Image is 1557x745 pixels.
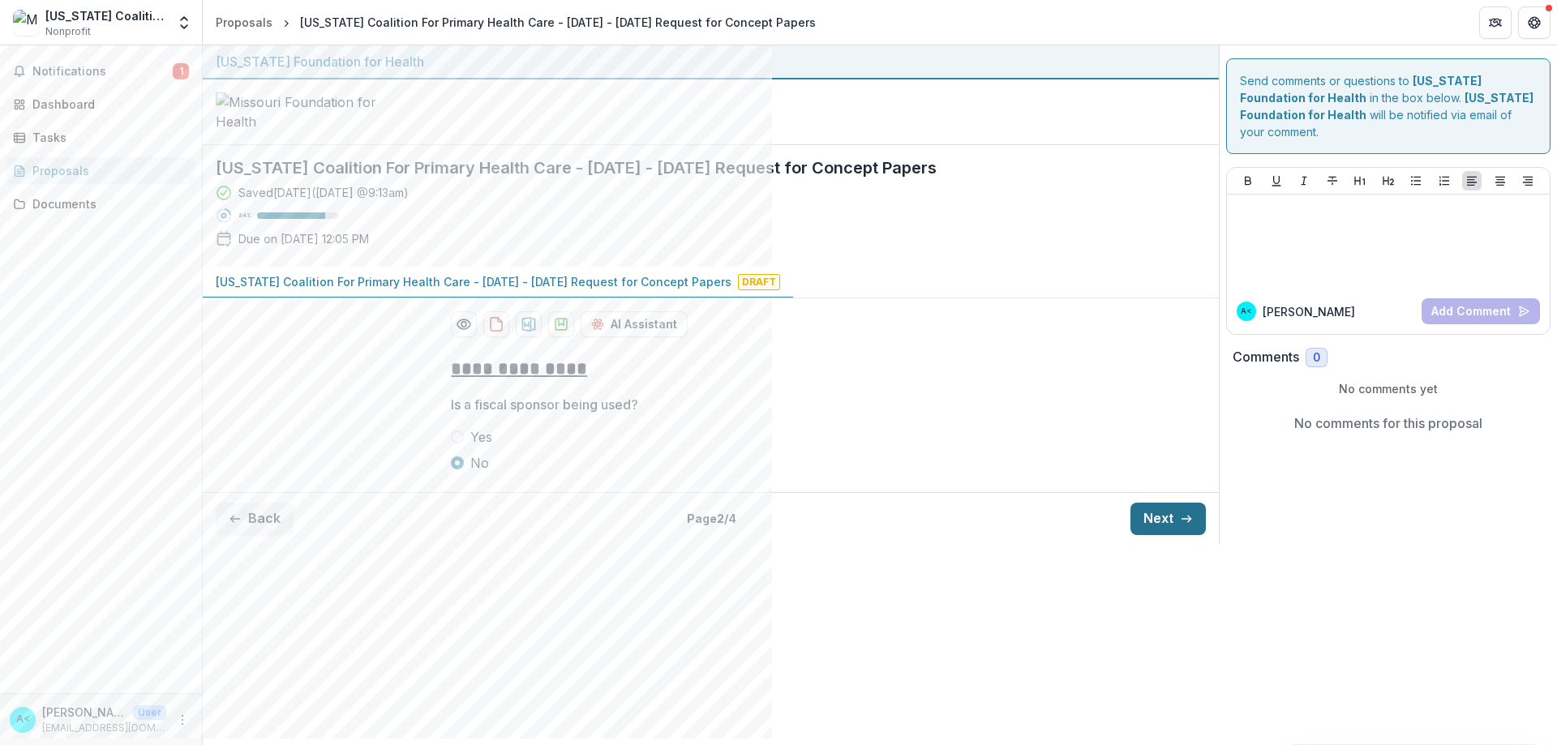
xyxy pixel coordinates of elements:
p: No comments yet [1233,380,1545,397]
p: Page 2 / 4 [687,510,736,527]
span: No [470,453,489,473]
button: Ordered List [1435,171,1454,191]
button: Heading 1 [1350,171,1370,191]
div: Proposals [216,14,272,31]
p: 84 % [238,210,251,221]
p: Is a fiscal sponsor being used? [451,395,638,414]
p: User [133,705,166,720]
button: Italicize [1294,171,1314,191]
a: Tasks [6,124,195,151]
button: Back [216,503,294,535]
nav: breadcrumb [209,11,822,34]
div: Amanda Keilholz <akeilholz@mo-pca.org> [1241,307,1252,315]
button: download-proposal [548,311,574,337]
a: Proposals [6,157,195,184]
a: Documents [6,191,195,217]
h2: [US_STATE] Coalition For Primary Health Care - [DATE] - [DATE] Request for Concept Papers [216,158,1180,178]
div: [US_STATE] Coalition For Primary Health Care [45,7,166,24]
button: Align Left [1462,171,1482,191]
button: Heading 2 [1379,171,1398,191]
div: Tasks [32,129,182,146]
button: download-proposal [516,311,542,337]
p: No comments for this proposal [1294,413,1482,433]
p: Due on [DATE] 12:05 PM [238,230,369,247]
div: [US_STATE] Coalition For Primary Health Care - [DATE] - [DATE] Request for Concept Papers [300,14,816,31]
div: Dashboard [32,96,182,113]
div: Send comments or questions to in the box below. will be notified via email of your comment. [1226,58,1551,154]
button: Get Help [1518,6,1551,39]
button: Partners [1479,6,1512,39]
div: Saved [DATE] ( [DATE] @ 9:13am ) [238,184,409,201]
img: Missouri Foundation for Health [216,92,378,131]
div: Proposals [32,162,182,179]
a: Dashboard [6,91,195,118]
div: [US_STATE] Foundation for Health [216,52,1206,71]
span: Draft [738,274,780,290]
button: Next [1130,503,1206,535]
button: Underline [1267,171,1286,191]
div: Amanda Keilholz <akeilholz@mo-pca.org> [16,714,30,725]
h2: Comments [1233,349,1299,365]
p: [PERSON_NAME] [1263,303,1355,320]
button: AI Assistant [581,311,688,337]
div: Documents [32,195,182,212]
button: Align Right [1518,171,1538,191]
span: Yes [470,427,492,447]
span: 0 [1313,351,1320,365]
button: Preview 08e50edc-d2bd-41a4-a97f-20230312a413-0.pdf [451,311,477,337]
a: Proposals [209,11,279,34]
button: More [173,710,192,730]
button: Bullet List [1406,171,1426,191]
span: Nonprofit [45,24,91,39]
img: Missouri Coalition For Primary Health Care [13,10,39,36]
button: Notifications1 [6,58,195,84]
span: 1 [173,63,189,79]
button: Strike [1323,171,1342,191]
button: Add Comment [1422,298,1540,324]
button: download-proposal [483,311,509,337]
button: Align Center [1491,171,1510,191]
p: [EMAIL_ADDRESS][DOMAIN_NAME] [42,721,166,735]
p: [PERSON_NAME] <[EMAIL_ADDRESS][DOMAIN_NAME]> [42,704,127,721]
button: Bold [1238,171,1258,191]
button: Open entity switcher [173,6,195,39]
p: [US_STATE] Coalition For Primary Health Care - [DATE] - [DATE] Request for Concept Papers [216,273,731,290]
span: Notifications [32,65,173,79]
